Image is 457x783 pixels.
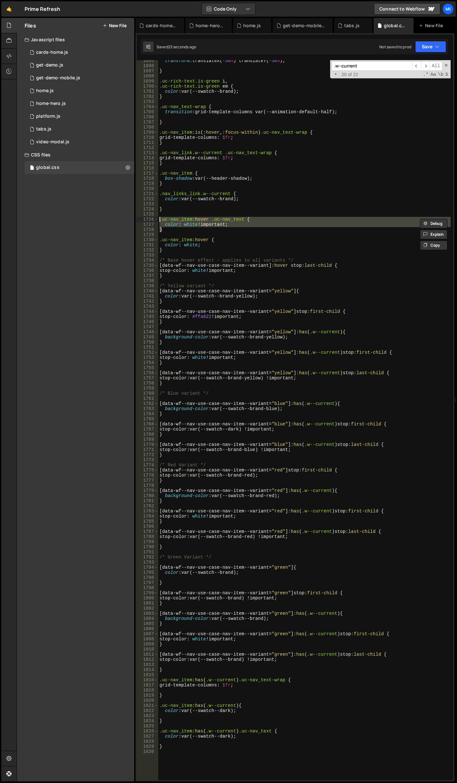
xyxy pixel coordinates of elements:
[137,729,158,734] div: 1826
[137,355,158,360] div: 1753
[137,58,158,63] div: 1695
[17,148,134,161] div: CSS files
[137,621,158,626] div: 1805
[137,544,158,550] div: 1790
[419,22,445,29] div: New File
[137,524,158,529] div: 1786
[137,406,158,411] div: 1763
[25,84,134,97] div: 16983/46578.js
[137,283,158,289] div: 1739
[422,71,429,78] span: RegExp Search
[137,68,158,74] div: 1697
[137,217,158,222] div: 1726
[430,61,442,71] span: Alt-Enter
[137,294,158,299] div: 1741
[137,289,158,294] div: 1740
[137,698,158,703] div: 1820
[137,713,158,718] div: 1823
[137,99,158,104] div: 1703
[415,41,446,52] button: Save
[421,61,430,71] span: ​
[137,590,158,596] div: 1799
[137,155,158,161] div: 1714
[137,207,158,212] div: 1724
[137,749,158,754] div: 1830
[17,33,134,46] div: Javascript files
[137,442,158,447] div: 1770
[25,59,134,72] div: 16983/46692.js
[137,314,158,319] div: 1745
[445,71,449,78] span: Search In Selection
[137,734,158,739] div: 1827
[137,452,158,457] div: 1772
[137,693,158,698] div: 1819
[137,171,158,176] div: 1717
[202,3,255,15] button: Code Only
[137,677,158,683] div: 1816
[137,161,158,166] div: 1715
[137,135,158,140] div: 1710
[137,212,158,217] div: 1725
[420,230,447,239] button: Explain
[137,304,158,309] div: 1743
[25,161,134,174] div: 16983/46577.css
[137,550,158,555] div: 1791
[137,667,158,672] div: 1814
[137,708,158,713] div: 1822
[437,71,444,78] span: Whole Word Search
[137,319,158,324] div: 1746
[137,606,158,611] div: 1802
[137,63,158,68] div: 1696
[243,22,261,29] div: home.js
[137,335,158,340] div: 1749
[137,242,158,248] div: 1731
[137,580,158,585] div: 1797
[137,703,158,708] div: 1821
[137,468,158,473] div: 1775
[137,381,158,386] div: 1758
[137,585,158,590] div: 1798
[137,273,158,278] div: 1737
[137,125,158,130] div: 1708
[137,662,158,667] div: 1813
[137,555,158,560] div: 1792
[137,345,158,350] div: 1751
[137,104,158,109] div: 1704
[332,71,339,77] span: Toggle Replace mode
[137,340,158,345] div: 1750
[137,427,158,432] div: 1767
[137,688,158,693] div: 1818
[430,71,437,78] span: CaseSensitive Search
[137,130,158,135] div: 1709
[137,672,158,677] div: 1815
[25,110,134,123] div: 16983/46739.js
[137,724,158,729] div: 1825
[442,3,454,15] a: Mi
[137,529,158,534] div: 1787
[25,46,134,59] div: 16983/47432.js
[283,22,325,29] div: get-demo-mobile.js
[137,447,158,452] div: 1771
[137,416,158,422] div: 1765
[137,386,158,391] div: 1759
[412,61,421,71] span: ​
[137,120,158,125] div: 1707
[137,299,158,304] div: 1742
[36,88,54,94] div: home.js
[137,140,158,145] div: 1711
[137,145,158,150] div: 1712
[137,509,158,514] div: 1783
[137,391,158,396] div: 1760
[420,241,447,250] button: Copy
[137,534,158,539] div: 1788
[137,176,158,181] div: 1718
[137,611,158,616] div: 1803
[137,560,158,565] div: 1793
[137,360,158,365] div: 1754
[137,683,158,688] div: 1817
[137,739,158,744] div: 1828
[137,166,158,171] div: 1716
[137,565,158,570] div: 1794
[137,498,158,503] div: 1781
